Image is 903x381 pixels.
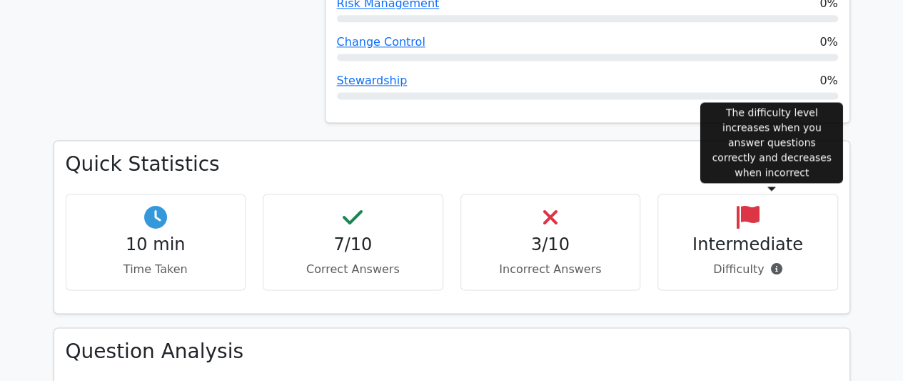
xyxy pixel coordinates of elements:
[66,152,838,177] h3: Quick Statistics
[473,261,629,278] p: Incorrect Answers
[819,72,837,89] span: 0%
[670,234,826,255] h4: Intermediate
[700,102,843,183] div: The difficulty level increases when you answer questions correctly and decreases when incorrect
[275,234,431,255] h4: 7/10
[337,35,425,49] a: Change Control
[819,34,837,51] span: 0%
[473,234,629,255] h4: 3/10
[670,261,826,278] p: Difficulty
[337,74,408,87] a: Stewardship
[78,234,234,255] h4: 10 min
[66,340,838,364] h3: Question Analysis
[275,261,431,278] p: Correct Answers
[78,261,234,278] p: Time Taken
